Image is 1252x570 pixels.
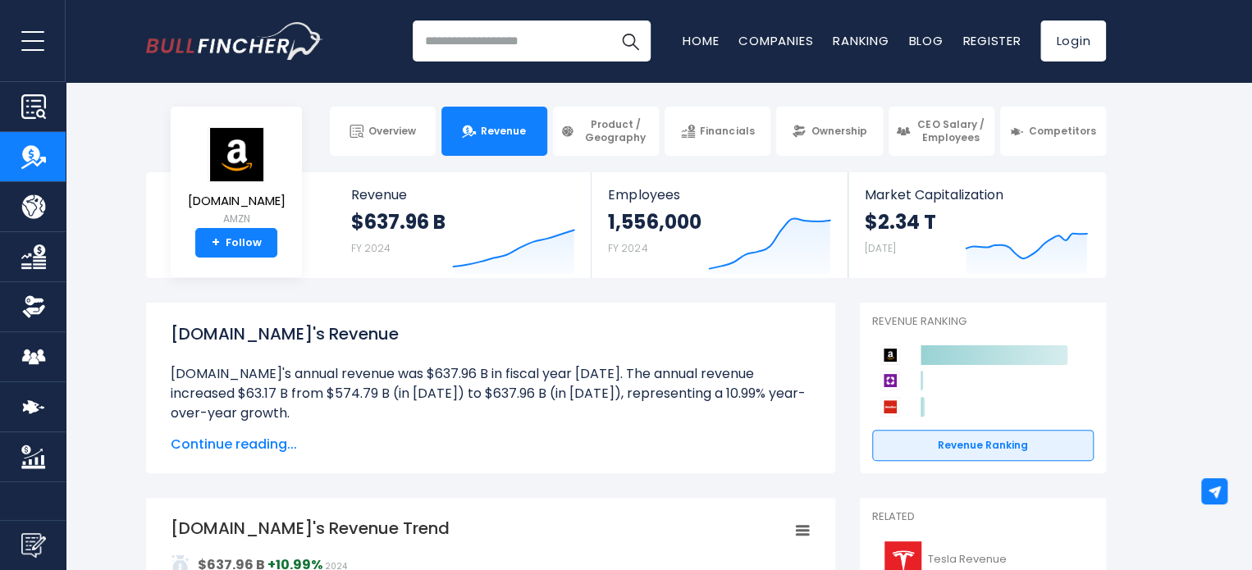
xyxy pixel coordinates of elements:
span: Employees [608,187,830,203]
img: Wayfair competitors logo [880,371,900,390]
a: Revenue $637.96 B FY 2024 [335,172,592,278]
span: Overview [368,125,416,138]
a: Ownership [776,107,882,156]
span: Competitors [1029,125,1096,138]
img: Bullfincher logo [146,22,323,60]
small: FY 2024 [351,241,391,255]
tspan: [DOMAIN_NAME]'s Revenue Trend [171,517,450,540]
span: Continue reading... [171,435,811,454]
strong: $2.34 T [865,209,936,235]
span: CEO Salary / Employees [915,118,987,144]
a: Financials [665,107,770,156]
li: [DOMAIN_NAME]'s annual revenue was $637.96 B in fiscal year [DATE]. The annual revenue increased ... [171,364,811,423]
a: [DOMAIN_NAME] AMZN [187,126,286,229]
img: Amazon.com competitors logo [880,345,900,365]
a: Product / Geography [553,107,659,156]
span: Product / Geography [579,118,651,144]
img: AutoZone competitors logo [880,397,900,417]
p: Revenue Ranking [872,315,1094,329]
a: Go to homepage [146,22,322,60]
a: CEO Salary / Employees [889,107,994,156]
span: [DOMAIN_NAME] [188,194,286,208]
small: [DATE] [865,241,896,255]
a: Blog [908,32,943,49]
strong: 1,556,000 [608,209,701,235]
p: Related [872,510,1094,524]
span: Revenue [481,125,526,138]
a: Companies [738,32,813,49]
span: Financials [700,125,754,138]
span: Market Capitalization [865,187,1088,203]
a: Register [962,32,1021,49]
button: Search [610,21,651,62]
a: Revenue [441,107,547,156]
a: Home [683,32,719,49]
a: Login [1040,21,1106,62]
span: Revenue [351,187,575,203]
strong: + [212,235,220,250]
a: Employees 1,556,000 FY 2024 [592,172,847,278]
strong: $637.96 B [351,209,446,235]
a: Market Capitalization $2.34 T [DATE] [848,172,1104,278]
small: AMZN [188,212,286,226]
a: Revenue Ranking [872,430,1094,461]
a: Ranking [833,32,889,49]
span: Ownership [811,125,866,138]
a: Competitors [1000,107,1106,156]
small: FY 2024 [608,241,647,255]
h1: [DOMAIN_NAME]'s Revenue [171,321,811,346]
img: Ownership [21,294,46,319]
a: Overview [330,107,436,156]
a: +Follow [195,228,277,258]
